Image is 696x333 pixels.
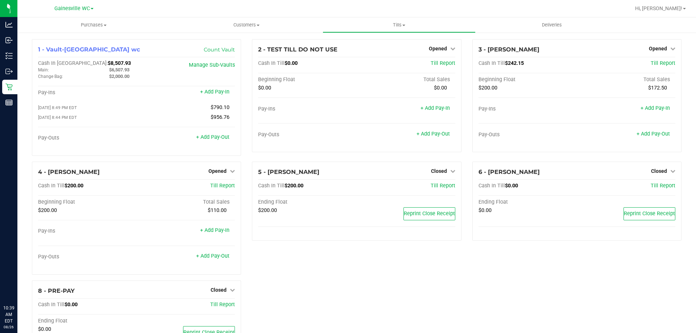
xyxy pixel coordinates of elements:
inline-svg: Retail [5,83,13,91]
span: Deliveries [532,22,572,28]
span: $6,507.93 [109,67,129,72]
span: Cash In Till [38,301,65,308]
span: $956.76 [211,114,229,120]
a: Till Report [210,301,235,308]
a: + Add Pay-In [200,227,229,233]
span: Cash In Till [258,183,285,189]
span: $0.00 [505,183,518,189]
div: Total Sales [577,76,675,83]
span: Customers [170,22,322,28]
a: Till Report [431,183,455,189]
div: Pay-Outs [258,132,357,138]
span: $8,507.93 [108,60,131,66]
button: Reprint Close Receipt [623,207,675,220]
inline-svg: Analytics [5,21,13,28]
inline-svg: Inventory [5,52,13,59]
span: $0.00 [478,207,492,213]
inline-svg: Inbound [5,37,13,44]
a: + Add Pay-In [420,105,450,111]
span: [DATE] 8:44 PM EDT [38,115,77,120]
span: 2 - TEST TILL DO NOT USE [258,46,337,53]
span: Reprint Close Receipt [624,211,675,217]
span: Closed [211,287,227,293]
span: Cash In Till [38,183,65,189]
span: $200.00 [478,85,497,91]
a: + Add Pay-Out [196,134,229,140]
div: Ending Float [478,199,577,205]
div: Total Sales [357,76,455,83]
a: Till Report [210,183,235,189]
span: Opened [208,168,227,174]
span: $0.00 [285,60,298,66]
div: Total Sales [137,199,235,205]
span: $0.00 [434,85,447,91]
a: + Add Pay-In [641,105,670,111]
span: Opened [649,46,667,51]
a: Purchases [17,17,170,33]
div: Pay-Ins [38,90,137,96]
span: 6 - [PERSON_NAME] [478,168,540,175]
span: Opened [429,46,447,51]
span: $200.00 [38,207,57,213]
a: + Add Pay-In [200,89,229,95]
div: Ending Float [38,318,137,324]
span: Tills [323,22,475,28]
div: Beginning Float [258,76,357,83]
div: Pay-Outs [38,254,137,260]
span: 5 - [PERSON_NAME] [258,168,319,175]
span: $0.00 [65,301,78,308]
a: Tills [323,17,475,33]
div: Pay-Outs [38,135,137,141]
div: Pay-Outs [478,132,577,138]
div: Pay-Ins [258,106,357,112]
a: Till Report [651,183,675,189]
a: Manage Sub-Vaults [189,62,235,68]
span: [DATE] 8:49 PM EDT [38,105,77,110]
span: Hi, [PERSON_NAME]! [635,5,682,11]
span: Change Bag: [38,74,63,79]
iframe: Resource center [7,275,29,297]
button: Reprint Close Receipt [403,207,455,220]
span: Reprint Close Receipt [404,211,455,217]
inline-svg: Reports [5,99,13,106]
span: $790.10 [211,104,229,111]
span: Main: [38,67,49,72]
div: Beginning Float [478,76,577,83]
iframe: Resource center unread badge [21,274,30,283]
a: Count Vault [204,46,235,53]
span: Cash In Till [478,60,505,66]
div: Beginning Float [38,199,137,205]
span: Cash In [GEOGRAPHIC_DATA]: [38,60,108,66]
a: + Add Pay-Out [196,253,229,259]
a: + Add Pay-Out [417,131,450,137]
a: Till Report [651,60,675,66]
a: Deliveries [476,17,628,33]
div: Pay-Ins [38,228,137,234]
span: $200.00 [285,183,303,189]
span: Closed [651,168,667,174]
span: $200.00 [65,183,83,189]
span: $172.50 [648,85,667,91]
span: Purchases [17,22,170,28]
span: 8 - PRE-PAY [38,287,75,294]
span: $110.00 [208,207,227,213]
span: 3 - [PERSON_NAME] [478,46,539,53]
p: 10:39 AM EDT [3,305,14,324]
span: $0.00 [38,326,51,332]
a: Till Report [431,60,455,66]
span: $242.15 [505,60,524,66]
inline-svg: Outbound [5,68,13,75]
span: Gainesville WC [54,5,90,12]
a: + Add Pay-Out [637,131,670,137]
span: 4 - [PERSON_NAME] [38,168,100,175]
div: Ending Float [258,199,357,205]
span: Closed [431,168,447,174]
p: 08/26 [3,324,14,330]
span: Cash In Till [478,183,505,189]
